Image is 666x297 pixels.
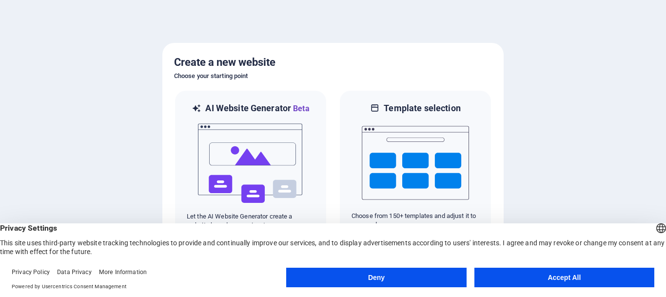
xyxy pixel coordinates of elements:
[384,102,460,114] h6: Template selection
[187,212,314,230] p: Let the AI Website Generator create a website based on your input.
[205,102,309,115] h6: AI Website Generator
[291,104,310,113] span: Beta
[352,212,479,229] p: Choose from 150+ templates and adjust it to you needs.
[197,115,304,212] img: ai
[174,70,492,82] h6: Choose your starting point
[174,55,492,70] h5: Create a new website
[174,90,327,242] div: AI Website GeneratorBetaaiLet the AI Website Generator create a website based on your input.
[339,90,492,242] div: Template selectionChoose from 150+ templates and adjust it to you needs.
